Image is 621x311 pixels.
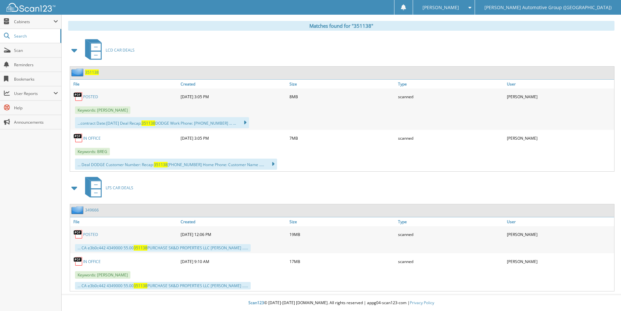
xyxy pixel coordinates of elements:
a: User [505,80,614,88]
a: Size [288,217,397,226]
span: LCD CAR DEALS [106,47,135,53]
span: 351138 [154,162,168,167]
span: Bookmarks [14,76,58,82]
span: LFS CAR DEALS [106,185,133,191]
a: IN OFFICE [83,135,101,141]
iframe: Chat Widget [588,280,621,311]
div: ... Deal DODGE Customer Number: Recap: [PHONE_NUMBER] Home Phone: Customer Name ..... [75,159,277,170]
span: [PERSON_NAME] Automotive Group ([GEOGRAPHIC_DATA]) [484,6,612,9]
span: Help [14,105,58,111]
a: File [70,80,179,88]
a: User [505,217,614,226]
div: scanned [396,255,505,268]
span: Scan [14,48,58,53]
a: LCD CAR DEALS [81,37,135,63]
span: Reminders [14,62,58,68]
div: [PERSON_NAME] [505,228,614,241]
a: Created [179,217,288,226]
img: folder2.png [71,206,85,214]
span: 351138 [134,245,147,251]
div: ... CA e3b0c442 4349000 55.00 PURCHASE SK&D PROPERTIES LLC [PERSON_NAME] ...... [75,244,251,252]
span: User Reports [14,91,53,96]
a: Type [396,217,505,226]
img: PDF.png [73,92,83,101]
img: PDF.png [73,257,83,266]
div: ... CA e3b0c442 4349000 55.00 PURCHASE SK&D PROPERTIES LLC [PERSON_NAME] ...... [75,282,251,289]
span: Keywords: [PERSON_NAME] [75,271,130,279]
div: [DATE] 3:05 PM [179,90,288,103]
a: 349666 [85,207,99,213]
span: 351138 [134,283,147,288]
span: [PERSON_NAME] [422,6,459,9]
div: 19MB [288,228,397,241]
span: Announcements [14,119,58,125]
div: Matches found for "351138" [68,21,614,31]
a: 351138 [85,70,99,75]
img: scan123-logo-white.svg [7,3,55,12]
span: Keywords: BREG [75,148,110,155]
img: folder2.png [71,68,85,76]
a: Size [288,80,397,88]
div: [DATE] 3:05 PM [179,132,288,145]
a: LFS CAR DEALS [81,175,133,201]
div: ...contract Date:[DATE] Deal Recap: DODGE Work Phone: [PHONE_NUMBER] ... ... [75,117,249,128]
a: Type [396,80,505,88]
span: Scan123 [248,300,264,305]
div: [DATE] 9:10 AM [179,255,288,268]
div: [DATE] 12:06 PM [179,228,288,241]
div: © [DATE]-[DATE] [DOMAIN_NAME]. All rights reserved | appg04-scan123-com | [62,295,621,311]
img: PDF.png [73,133,83,143]
div: 8MB [288,90,397,103]
div: [PERSON_NAME] [505,90,614,103]
div: scanned [396,132,505,145]
a: POSTED [83,232,98,237]
div: 17MB [288,255,397,268]
span: Keywords: [PERSON_NAME] [75,106,130,114]
div: [PERSON_NAME] [505,132,614,145]
span: 351138 [141,120,155,126]
a: Privacy Policy [410,300,434,305]
a: Created [179,80,288,88]
div: scanned [396,90,505,103]
a: IN OFFICE [83,259,101,264]
div: scanned [396,228,505,241]
a: POSTED [83,94,98,100]
div: [PERSON_NAME] [505,255,614,268]
span: Search [14,33,57,39]
a: File [70,217,179,226]
span: Cabinets [14,19,53,24]
img: PDF.png [73,229,83,239]
div: 7MB [288,132,397,145]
